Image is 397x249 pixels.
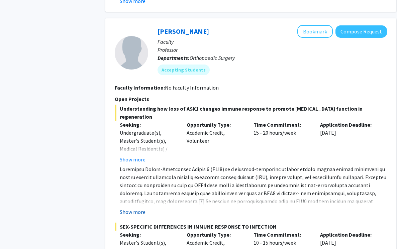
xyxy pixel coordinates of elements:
p: Faculty [158,38,387,46]
p: Application Deadline: [320,121,377,129]
iframe: Chat [5,219,28,244]
p: Time Commitment: [254,121,310,129]
p: Seeking: [120,231,177,239]
button: Add Theresa Freeman to Bookmarks [297,25,333,38]
div: [DATE] [315,121,382,163]
span: Understanding how loss of ASK1 changes immune response to promote [MEDICAL_DATA] function in rege... [115,105,387,121]
button: Show more [120,155,145,163]
p: Open Projects [115,95,387,103]
p: Time Commitment: [254,231,310,239]
span: SEX-SPECIFIC DIFFERENCES IN IMMUNE RESPONSE TO INFECTION [115,223,387,231]
p: Opportunity Type: [187,231,243,239]
div: 15 - 20 hours/week [249,121,315,163]
p: Opportunity Type: [187,121,243,129]
a: [PERSON_NAME] [158,27,209,35]
button: Show more [120,208,145,216]
button: Compose Request to Theresa Freeman [335,25,387,38]
p: Application Deadline: [320,231,377,239]
div: Undergraduate(s), Master's Student(s), Medical Resident(s) / Medical Fellow(s) [120,129,177,161]
p: Professor [158,46,387,54]
p: Seeking: [120,121,177,129]
span: No Faculty Information [165,84,219,91]
span: Orthopaedic Surgery [190,54,235,61]
b: Faculty Information: [115,84,165,91]
mat-chip: Accepting Students [158,65,210,75]
div: Academic Credit, Volunteer [182,121,249,163]
b: Departments: [158,54,190,61]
